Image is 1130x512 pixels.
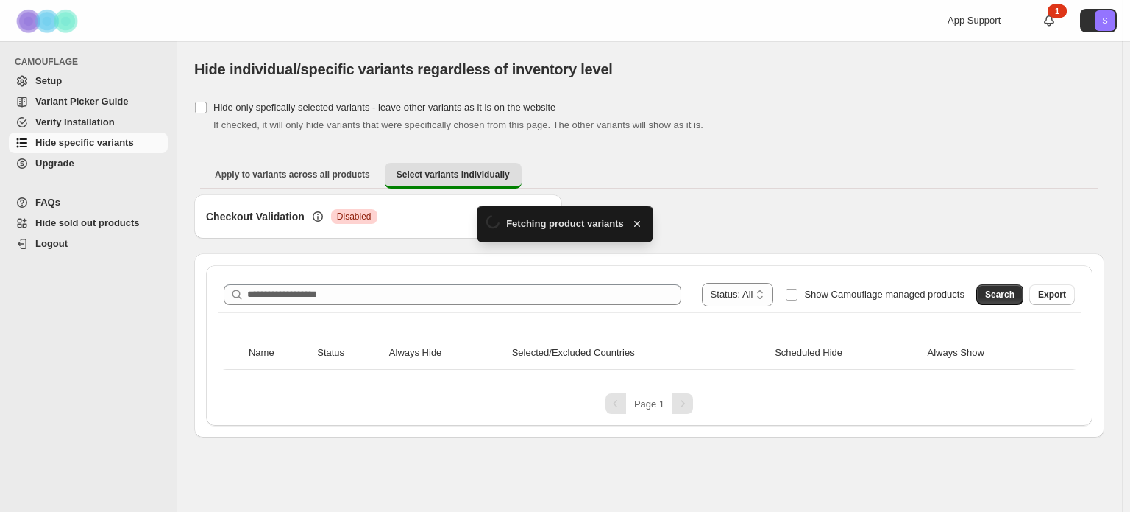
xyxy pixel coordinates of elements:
[206,209,305,224] h3: Checkout Validation
[1102,16,1107,25] text: S
[1038,289,1066,301] span: Export
[976,284,1023,305] button: Search
[35,197,60,208] span: FAQs
[985,289,1014,301] span: Search
[9,71,168,91] a: Setup
[313,337,385,370] th: Status
[213,119,703,130] span: If checked, it will only hide variants that were specifically chosen from this page. The other va...
[35,75,62,86] span: Setup
[337,211,372,222] span: Disabled
[12,1,85,41] img: Camouflage
[508,337,770,370] th: Selected/Excluded Countries
[770,337,923,370] th: Scheduled Hide
[35,137,134,148] span: Hide specific variants
[9,91,168,112] a: Variant Picker Guide
[923,337,1054,370] th: Always Show
[634,399,664,410] span: Page 1
[1042,13,1056,28] a: 1
[15,56,169,68] span: CAMOUFLAGE
[9,213,168,234] a: Hide sold out products
[506,217,624,231] span: Fetching product variants
[35,238,68,249] span: Logout
[215,169,370,180] span: Apply to variants across all products
[9,192,168,213] a: FAQs
[1080,9,1117,32] button: Avatar with initials S
[244,337,313,370] th: Name
[218,393,1081,414] nav: Pagination
[1029,284,1075,305] button: Export
[385,337,508,370] th: Always Hide
[9,133,168,153] a: Hide specific variants
[203,163,382,186] button: Apply to variants across all products
[397,169,510,180] span: Select variants individually
[35,158,74,169] span: Upgrade
[9,112,168,133] a: Verify Installation
[35,217,140,228] span: Hide sold out products
[385,163,522,189] button: Select variants individually
[9,153,168,174] a: Upgrade
[948,15,1001,26] span: App Support
[194,194,1104,438] div: Select variants individually
[35,96,128,107] span: Variant Picker Guide
[9,234,168,254] a: Logout
[1095,10,1115,31] span: Avatar with initials S
[1048,4,1067,18] div: 1
[213,102,555,113] span: Hide only spefically selected variants - leave other variants as it is on the website
[194,61,613,77] span: Hide individual/specific variants regardless of inventory level
[804,289,964,300] span: Show Camouflage managed products
[35,116,115,127] span: Verify Installation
